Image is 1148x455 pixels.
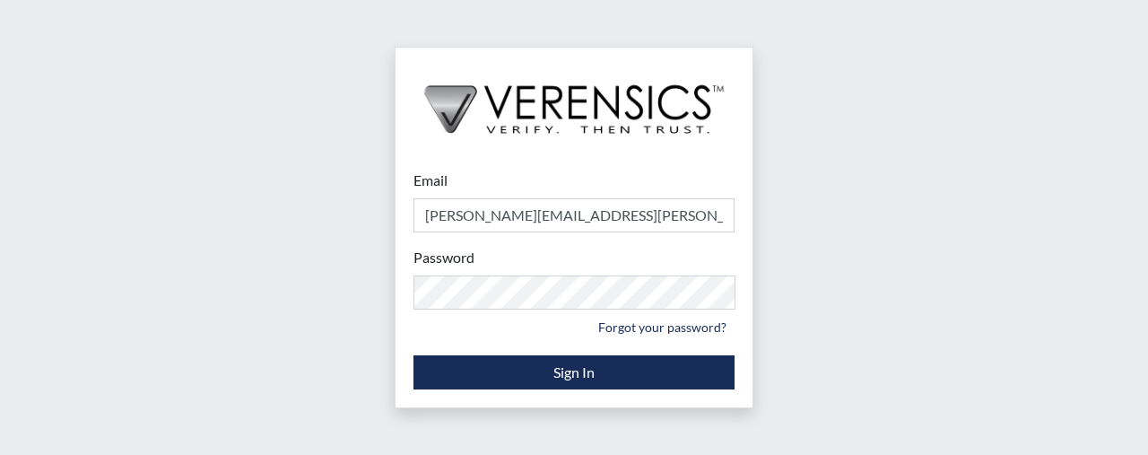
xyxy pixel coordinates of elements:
label: Email [413,170,448,191]
input: Email [413,198,735,232]
button: Sign In [413,355,735,389]
img: logo-wide-black.2aad4157.png [396,48,752,152]
label: Password [413,247,474,268]
a: Forgot your password? [590,313,735,341]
